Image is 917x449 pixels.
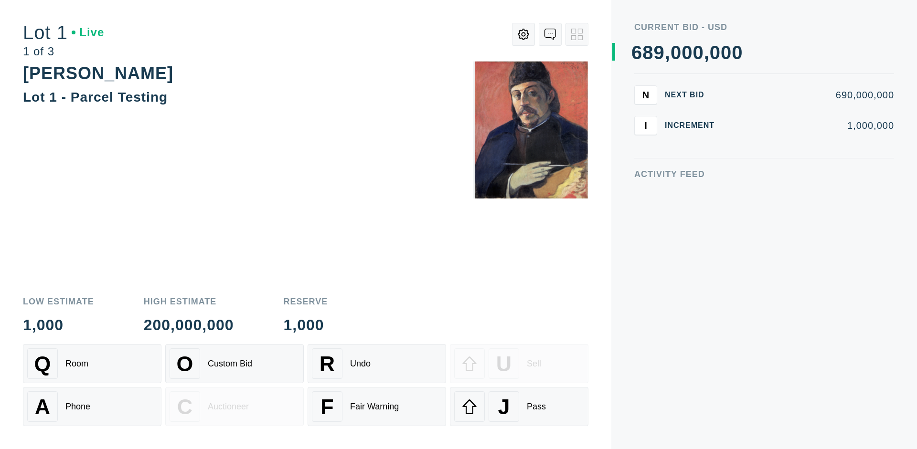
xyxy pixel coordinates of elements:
[450,344,588,383] button: USell
[450,387,588,426] button: JPass
[23,317,94,333] div: 1,000
[308,387,446,426] button: FFair Warning
[665,122,722,129] div: Increment
[208,402,249,412] div: Auctioneer
[634,170,894,178] div: Activity Feed
[23,387,161,426] button: APhone
[165,344,304,383] button: OCustom Bid
[665,91,722,99] div: Next Bid
[498,395,510,419] span: J
[23,297,94,306] div: Low Estimate
[23,46,104,57] div: 1 of 3
[693,43,704,62] div: 0
[496,352,512,376] span: U
[284,297,328,306] div: Reserve
[72,27,104,38] div: Live
[710,43,721,62] div: 0
[527,359,541,369] div: Sell
[730,90,894,100] div: 690,000,000
[350,359,371,369] div: Undo
[35,395,50,419] span: A
[320,352,335,376] span: R
[634,116,657,135] button: I
[642,89,649,100] span: N
[527,402,546,412] div: Pass
[665,43,671,234] div: ,
[144,317,234,333] div: 200,000,000
[682,43,693,62] div: 0
[350,402,399,412] div: Fair Warning
[23,23,104,42] div: Lot 1
[34,352,51,376] span: Q
[65,359,88,369] div: Room
[634,85,657,104] button: N
[65,402,90,412] div: Phone
[177,395,192,419] span: C
[208,359,252,369] div: Custom Bid
[631,43,642,62] div: 6
[165,387,304,426] button: CAuctioneer
[23,344,161,383] button: QRoom
[671,43,682,62] div: 0
[284,317,328,333] div: 1,000
[634,23,894,31] div: Current Bid - USD
[704,43,710,234] div: ,
[23,90,168,104] div: Lot 1 - Parcel Testing
[642,43,653,62] div: 8
[144,297,234,306] div: High Estimate
[732,43,743,62] div: 0
[721,43,732,62] div: 0
[23,63,173,83] div: [PERSON_NAME]
[654,43,665,62] div: 9
[320,395,333,419] span: F
[177,352,193,376] span: O
[644,120,647,131] span: I
[730,121,894,130] div: 1,000,000
[308,344,446,383] button: RUndo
